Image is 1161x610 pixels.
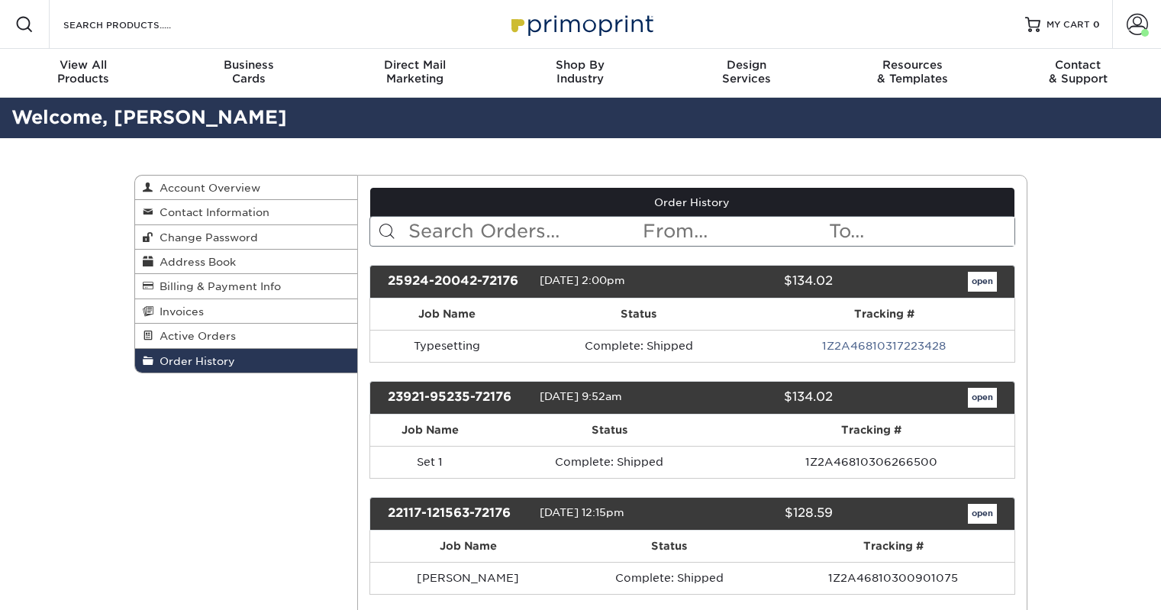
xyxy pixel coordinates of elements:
a: Contact& Support [995,49,1161,98]
a: open [968,272,997,292]
span: Direct Mail [332,58,498,72]
th: Status [566,531,772,562]
a: Invoices [135,299,358,324]
a: Shop ByIndustry [498,49,663,98]
span: Design [663,58,829,72]
th: Status [490,415,729,446]
div: Services [663,58,829,86]
span: Address Book [153,256,236,268]
span: Business [166,58,331,72]
span: MY CART [1047,18,1090,31]
td: Complete: Shipped [566,562,772,594]
div: & Templates [829,58,995,86]
td: Typesetting [370,330,523,362]
span: Invoices [153,305,204,318]
th: Job Name [370,415,490,446]
span: Account Overview [153,182,260,194]
a: BusinessCards [166,49,331,98]
th: Status [523,299,754,330]
td: Complete: Shipped [490,446,729,478]
span: Contact Information [153,206,269,218]
th: Tracking # [772,531,1014,562]
a: Contact Information [135,200,358,224]
img: Primoprint [505,8,657,40]
span: [DATE] 9:52am [540,390,622,402]
a: Active Orders [135,324,358,348]
a: 1Z2A46810317223428 [822,340,946,352]
span: 0 [1093,19,1100,30]
a: Address Book [135,250,358,274]
span: Shop By [498,58,663,72]
a: Change Password [135,225,358,250]
div: Industry [498,58,663,86]
th: Tracking # [754,299,1014,330]
td: Complete: Shipped [523,330,754,362]
span: Change Password [153,231,258,244]
a: Direct MailMarketing [332,49,498,98]
span: Billing & Payment Info [153,280,281,292]
span: Active Orders [153,330,236,342]
th: Job Name [370,531,566,562]
div: Cards [166,58,331,86]
div: 22117-121563-72176 [376,504,540,524]
a: Order History [370,188,1014,217]
input: Search Orders... [407,217,641,246]
div: $134.02 [681,272,844,292]
span: Resources [829,58,995,72]
a: Order History [135,349,358,373]
a: open [968,388,997,408]
span: Contact [995,58,1161,72]
span: [DATE] 12:15pm [540,506,624,518]
div: Marketing [332,58,498,86]
td: [PERSON_NAME] [370,562,566,594]
div: 25924-20042-72176 [376,272,540,292]
span: Order History [153,355,235,367]
a: Account Overview [135,176,358,200]
td: 1Z2A46810300901075 [772,562,1014,594]
td: 1Z2A46810306266500 [729,446,1014,478]
a: Billing & Payment Info [135,274,358,299]
th: Job Name [370,299,523,330]
div: $134.02 [681,388,844,408]
th: Tracking # [729,415,1014,446]
input: SEARCH PRODUCTS..... [62,15,211,34]
input: From... [641,217,827,246]
a: DesignServices [663,49,829,98]
a: open [968,504,997,524]
div: $128.59 [681,504,844,524]
a: Resources& Templates [829,49,995,98]
span: [DATE] 2:00pm [540,274,625,286]
div: & Support [995,58,1161,86]
div: 23921-95235-72176 [376,388,540,408]
input: To... [827,217,1014,246]
td: Set 1 [370,446,490,478]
